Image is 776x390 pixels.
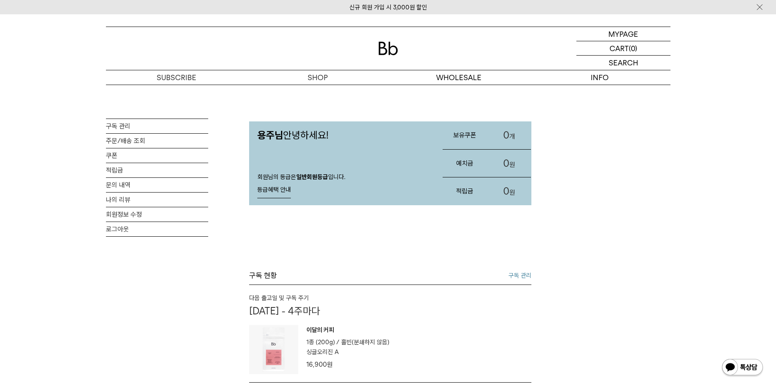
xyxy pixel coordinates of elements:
[508,271,531,280] a: 구독 관리
[629,41,637,55] p: (0)
[503,157,509,169] span: 0
[503,129,509,141] span: 0
[249,325,531,374] a: 상품이미지 이달의 커피 1종 (200g) / 홀빈(분쇄하지 않음) 싱글오리진 A 16,900원
[249,293,531,317] a: 다음 출고일 및 구독 주기 [DATE] - 4주마다
[106,193,208,207] a: 나의 리뷰
[249,305,531,317] p: [DATE] - 4주마다
[257,182,291,198] a: 등급혜택 안내
[608,27,638,41] p: MYPAGE
[106,222,208,236] a: 로그아웃
[388,70,529,85] p: WHOLESALE
[443,180,487,202] h3: 적립금
[306,338,340,346] span: 1종 (200g) /
[257,129,283,141] strong: 용주님
[576,41,670,56] a: CART (0)
[306,359,389,370] div: 16,900
[529,70,670,85] p: INFO
[306,347,339,357] p: 싱글오리진 A
[249,271,277,280] h3: 구독 현황
[349,4,427,11] a: 신규 회원 가입 시 3,000원 할인
[443,152,487,174] h3: 예치금
[487,150,531,177] a: 0원
[106,70,247,85] a: SUBSCRIBE
[378,42,398,55] img: 로고
[487,121,531,149] a: 0개
[249,325,298,374] img: 상품이미지
[106,119,208,133] a: 구독 관리
[610,41,629,55] p: CART
[487,177,531,205] a: 0원
[327,361,333,368] span: 원
[576,27,670,41] a: MYPAGE
[106,207,208,222] a: 회원정보 수정
[247,70,388,85] a: SHOP
[106,148,208,163] a: 쿠폰
[306,325,389,337] p: 이달의 커피
[249,165,434,205] div: 회원님의 등급은 입니다.
[249,293,531,303] h6: 다음 출고일 및 구독 주기
[106,134,208,148] a: 주문/배송 조회
[721,358,764,378] img: 카카오톡 채널 1:1 채팅 버튼
[503,185,509,197] span: 0
[296,173,328,181] strong: 일반회원등급
[249,121,434,149] p: 안녕하세요!
[341,337,389,347] p: 홀빈(분쇄하지 않음)
[106,163,208,177] a: 적립금
[106,178,208,192] a: 문의 내역
[609,56,638,70] p: SEARCH
[443,124,487,146] h3: 보유쿠폰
